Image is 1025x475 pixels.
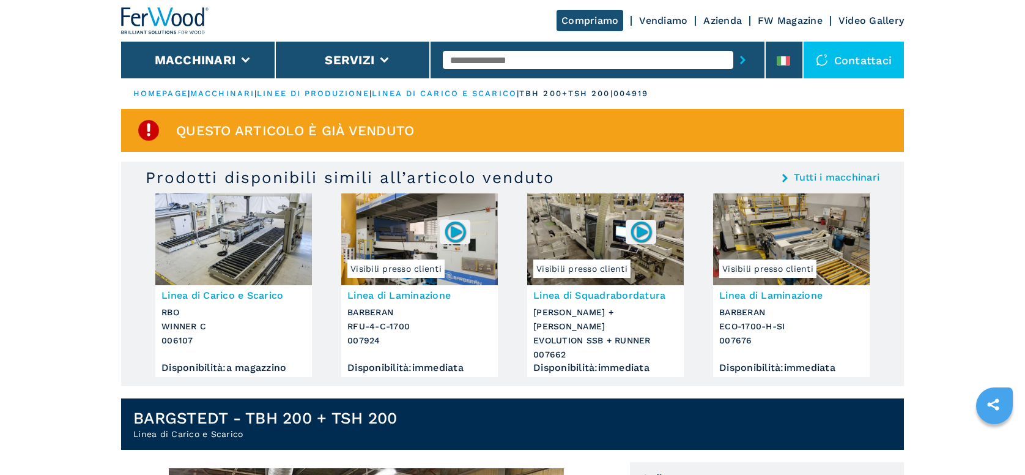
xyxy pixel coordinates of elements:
button: submit-button [733,46,752,74]
span: | [517,89,519,98]
span: | [369,89,372,98]
img: 007662 [629,220,653,244]
h3: BARBERAN RFU-4-C-1700 007924 [347,305,492,348]
h3: Linea di Laminazione [347,288,492,302]
span: Visibili presso clienti [347,260,445,278]
div: Disponibilità : immediata [533,365,678,371]
div: Disponibilità : a magazzino [161,365,306,371]
h3: Linea di Carico e Scarico [161,288,306,302]
a: Compriamo [557,10,623,31]
img: Linea di Squadrabordatura STEFANI + MAHROS EVOLUTION SSB + RUNNER [527,193,684,285]
iframe: Chat [973,420,1016,466]
h3: Prodotti disponibili simili all’articolo venduto [146,168,555,187]
h3: [PERSON_NAME] + [PERSON_NAME] EVOLUTION SSB + RUNNER 007662 [533,305,678,362]
img: 007924 [443,220,467,244]
a: Tutti i macchinari [794,173,880,182]
img: Linea di Laminazione BARBERAN ECO-1700-H-SI [713,193,870,285]
a: Linea di Carico e Scarico RBO WINNER CLinea di Carico e ScaricoRBOWINNER C006107Disponibilità:a m... [155,193,312,377]
div: Disponibilità : immediata [719,365,864,371]
span: Questo articolo è già venduto [176,124,414,138]
a: sharethis [978,389,1008,420]
span: | [254,89,257,98]
a: linea di carico e scarico [372,89,517,98]
a: FW Magazine [758,15,823,26]
p: tbh 200+tsh 200 | [519,88,613,99]
div: Contattaci [804,42,905,78]
span: Visibili presso clienti [533,260,631,278]
a: macchinari [190,89,254,98]
h2: Linea di Carico e Scarico [133,428,397,440]
a: linee di produzione [257,89,369,98]
a: Video Gallery [838,15,904,26]
a: Azienda [703,15,742,26]
h3: RBO WINNER C 006107 [161,305,306,348]
a: HOMEPAGE [133,89,188,98]
img: SoldProduct [136,118,161,143]
a: Linea di Laminazione BARBERAN ECO-1700-H-SIVisibili presso clientiLinea di LaminazioneBARBERANECO... [713,193,870,377]
p: 004919 [613,88,649,99]
div: Disponibilità : immediata [347,365,492,371]
h1: BARGSTEDT - TBH 200 + TSH 200 [133,408,397,428]
button: Servizi [325,53,374,67]
img: Contattaci [816,54,828,66]
h3: Linea di Squadrabordatura [533,288,678,302]
h3: BARBERAN ECO-1700-H-SI 007676 [719,305,864,348]
span: | [188,89,190,98]
span: Visibili presso clienti [719,260,816,278]
a: Vendiamo [639,15,687,26]
img: Linea di Laminazione BARBERAN RFU-4-C-1700 [341,193,498,285]
a: Linea di Squadrabordatura STEFANI + MAHROS EVOLUTION SSB + RUNNERVisibili presso clienti007662Lin... [527,193,684,377]
img: Linea di Carico e Scarico RBO WINNER C [155,193,312,285]
button: Macchinari [155,53,236,67]
img: Ferwood [121,7,209,34]
h3: Linea di Laminazione [719,288,864,302]
a: Linea di Laminazione BARBERAN RFU-4-C-1700Visibili presso clienti007924Linea di LaminazioneBARBER... [341,193,498,377]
